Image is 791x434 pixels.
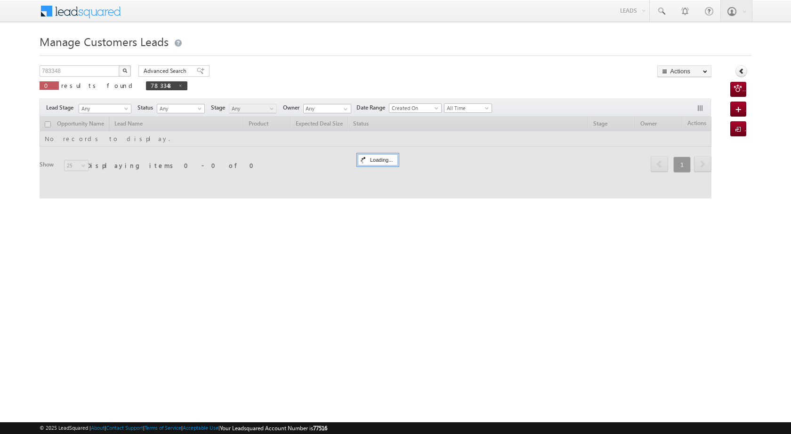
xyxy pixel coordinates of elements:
[220,425,327,432] span: Your Leadsquared Account Number is
[44,81,54,89] span: 0
[106,425,143,431] a: Contact Support
[358,154,398,166] div: Loading...
[444,103,492,113] a: All Time
[356,103,389,112] span: Date Range
[229,104,274,113] span: Any
[145,425,181,431] a: Terms of Service
[339,104,350,114] a: Show All Items
[91,425,105,431] a: About
[444,104,489,112] span: All Time
[122,68,127,73] img: Search
[183,425,218,431] a: Acceptable Use
[303,104,351,113] input: Type to Search
[229,104,277,113] a: Any
[137,103,157,112] span: Status
[46,103,77,112] span: Lead Stage
[40,34,169,49] span: Manage Customers Leads
[79,104,128,113] span: Any
[313,425,327,432] span: 77516
[61,81,136,89] span: results found
[211,103,229,112] span: Stage
[157,104,202,113] span: Any
[144,67,189,75] span: Advanced Search
[283,103,303,112] span: Owner
[79,104,131,113] a: Any
[657,65,711,77] button: Actions
[40,424,327,433] span: © 2025 LeadSquared | | | | |
[389,103,442,113] a: Created On
[151,81,173,89] span: 783348
[157,104,205,113] a: Any
[389,104,438,112] span: Created On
